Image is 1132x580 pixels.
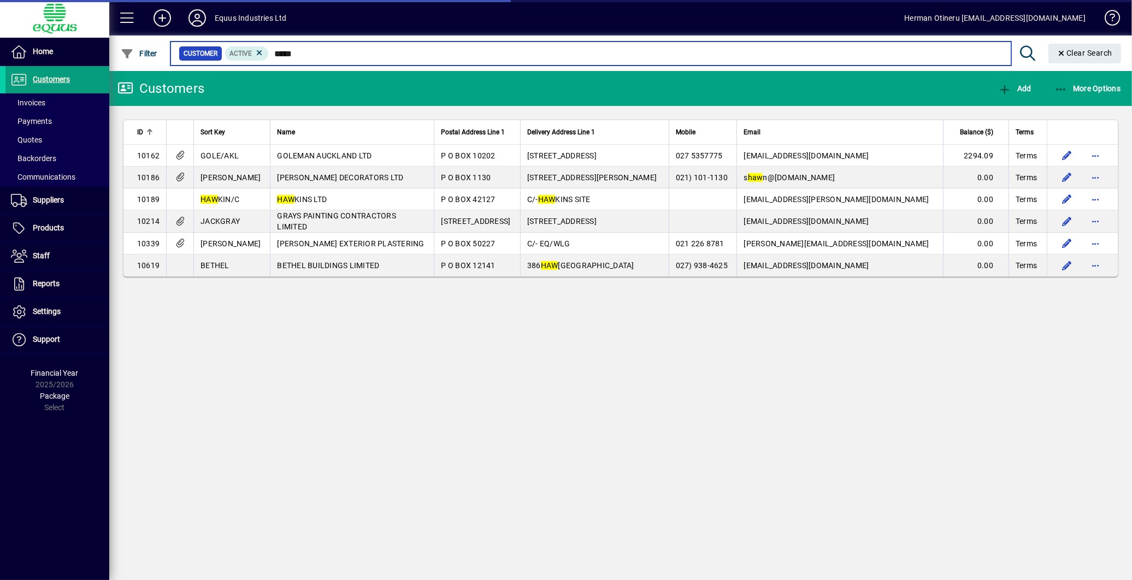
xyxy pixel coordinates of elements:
button: Clear [1048,44,1122,63]
td: 0.00 [943,188,1009,210]
button: More options [1087,169,1104,186]
button: Edit [1058,147,1076,164]
div: Email [744,126,936,138]
a: Staff [5,242,109,270]
div: Mobile [676,126,730,138]
button: More options [1087,235,1104,252]
span: ID [137,126,143,138]
span: Email [744,126,760,138]
span: Customers [33,75,70,84]
button: Add [145,8,180,28]
span: P O BOX 42127 [441,195,495,204]
a: Quotes [5,131,109,149]
span: s n@[DOMAIN_NAME] [744,173,835,182]
span: GOLEMAN AUCKLAND LTD [277,151,372,160]
span: Financial Year [31,369,79,377]
span: Mobile [676,126,695,138]
span: [EMAIL_ADDRESS][DOMAIN_NAME] [744,151,869,160]
a: Products [5,215,109,242]
span: Package [40,392,69,400]
span: BETHEL [201,261,229,270]
button: More Options [1052,79,1124,98]
span: [STREET_ADDRESS][PERSON_NAME] [527,173,657,182]
span: [EMAIL_ADDRESS][PERSON_NAME][DOMAIN_NAME] [744,195,929,204]
span: Settings [33,307,61,316]
span: Terms [1016,238,1037,249]
div: Herman Otineru [EMAIL_ADDRESS][DOMAIN_NAME] [904,9,1086,27]
span: [PERSON_NAME] [201,173,261,182]
button: Edit [1058,191,1076,208]
span: Postal Address Line 1 [441,126,505,138]
button: Edit [1058,212,1076,230]
span: Staff [33,251,50,260]
span: Terms [1016,194,1037,205]
span: 10189 [137,195,160,204]
td: 0.00 [943,167,1009,188]
span: [STREET_ADDRESS] [527,151,597,160]
span: [EMAIL_ADDRESS][DOMAIN_NAME] [744,261,869,270]
td: 0.00 [943,255,1009,276]
a: Support [5,326,109,353]
span: [PERSON_NAME] EXTERIOR PLASTERING [277,239,424,248]
span: Terms [1016,126,1034,138]
button: Filter [118,44,160,63]
td: 0.00 [943,210,1009,233]
a: Communications [5,168,109,186]
span: Terms [1016,260,1037,271]
button: Edit [1058,235,1076,252]
span: Name [277,126,295,138]
span: Reports [33,279,60,288]
span: Customer [184,48,217,59]
span: 10339 [137,239,160,248]
span: Quotes [11,135,42,144]
span: KIN/C [201,195,239,204]
span: P O BOX 1130 [441,173,491,182]
td: 2294.09 [943,145,1009,167]
em: haw [748,173,763,182]
button: Profile [180,8,215,28]
a: Invoices [5,93,109,112]
span: Suppliers [33,196,64,204]
span: Payments [11,117,52,126]
button: Add [995,79,1034,98]
a: Suppliers [5,187,109,214]
span: [PERSON_NAME] DECORATORS LTD [277,173,403,182]
a: Backorders [5,149,109,168]
a: Knowledge Base [1096,2,1118,38]
em: HAW [201,195,218,204]
a: Payments [5,112,109,131]
em: HAW [541,261,558,270]
span: C/- EQ/WLG [527,239,570,248]
span: Filter [121,49,157,58]
span: KINS LTD [277,195,327,204]
span: Support [33,335,60,344]
button: More options [1087,257,1104,274]
button: Edit [1058,257,1076,274]
span: P O BOX 50227 [441,239,495,248]
a: Reports [5,270,109,298]
button: More options [1087,147,1104,164]
div: Name [277,126,427,138]
span: 027) 938-4625 [676,261,728,270]
span: [STREET_ADDRESS] [441,217,510,226]
div: Balance ($) [950,126,1003,138]
span: Terms [1016,216,1037,227]
span: [PERSON_NAME] [201,239,261,248]
em: HAW [277,195,294,204]
button: Edit [1058,169,1076,186]
span: 10214 [137,217,160,226]
span: Communications [11,173,75,181]
span: P O BOX 10202 [441,151,495,160]
span: Active [229,50,252,57]
span: [STREET_ADDRESS] [527,217,597,226]
td: 0.00 [943,233,1009,255]
button: More options [1087,191,1104,208]
span: 10186 [137,173,160,182]
span: 027 5357775 [676,151,723,160]
div: Customers [117,80,204,97]
span: Delivery Address Line 1 [527,126,595,138]
span: More Options [1054,84,1121,93]
span: 386 [GEOGRAPHIC_DATA] [527,261,634,270]
button: More options [1087,212,1104,230]
span: Home [33,47,53,56]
